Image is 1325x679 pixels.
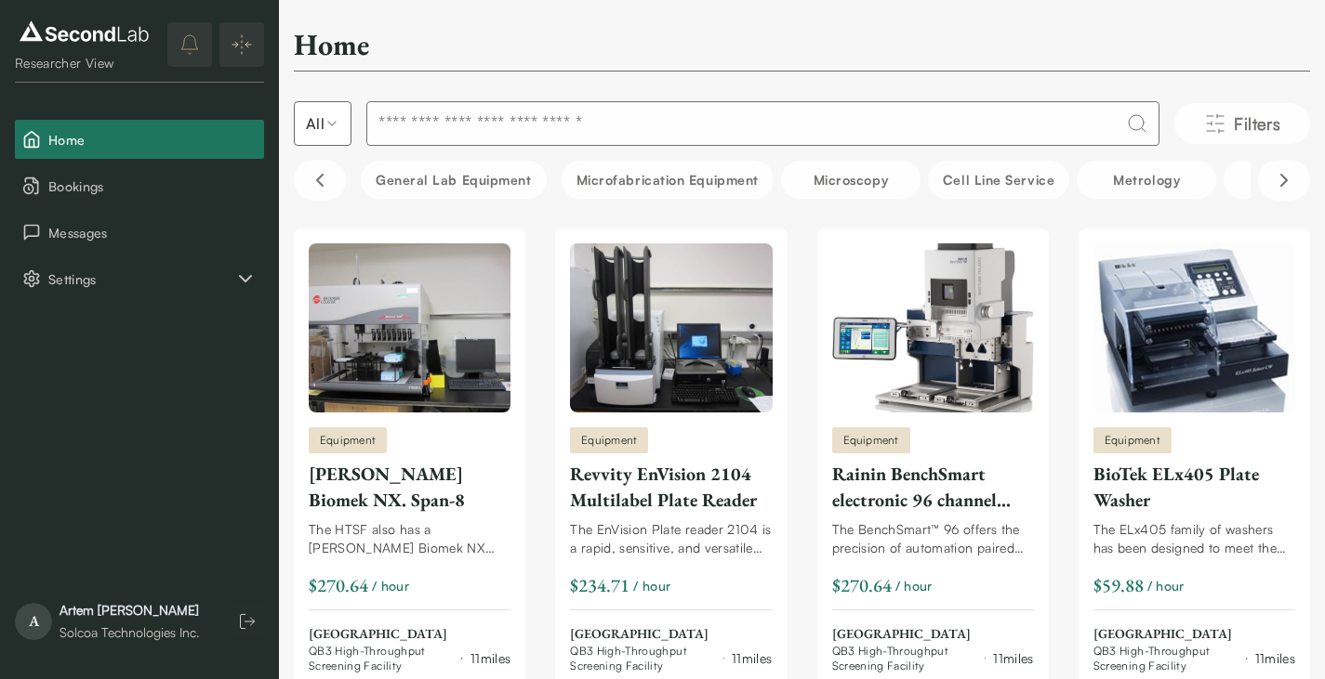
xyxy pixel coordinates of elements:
[309,572,368,598] div: $270.64
[309,520,510,557] div: The HTSF also has a [PERSON_NAME] Biomek NX with a Span-8 attachment, which means 8 independently...
[562,161,774,199] button: Microfabrication Equipment
[15,603,52,640] span: A
[570,243,772,412] img: Revvity EnVision 2104 Multilabel Plate Reader
[1093,644,1239,673] span: QB3 High-Throughput Screening Facility
[581,432,637,449] span: Equipment
[294,160,346,201] button: Scroll left
[15,17,153,46] img: logo
[1093,461,1295,513] div: BioTek ELx405 Plate Washer
[15,259,264,298] div: Settings sub items
[231,605,264,638] button: Log out
[470,648,510,668] div: 11 miles
[372,576,409,595] span: / hour
[1234,111,1280,137] span: Filters
[48,269,234,289] span: Settings
[1077,161,1216,199] button: Metrology
[832,243,1034,412] img: Rainin BenchSmart electronic 96 channel pipettor
[843,432,899,449] span: Equipment
[1093,572,1144,598] div: $59.88
[832,644,977,673] span: QB3 High-Throughput Screening Facility
[15,120,264,159] button: Home
[48,176,257,196] span: Bookings
[167,22,212,67] button: notifications
[15,259,264,298] button: Settings
[1093,625,1295,644] span: [GEOGRAPHIC_DATA]
[309,243,510,412] img: Beckman-Coulter Biomek NX. Span-8
[309,644,454,673] span: QB3 High-Throughput Screening Facility
[294,26,369,63] h2: Home
[1093,520,1295,557] div: The ELx405 family of washers has been designed to meet the challenges of various applications, re...
[832,572,892,598] div: $270.64
[320,432,376,449] span: Equipment
[1147,576,1185,595] span: / hour
[928,161,1069,199] button: Cell line service
[895,576,933,595] span: / hour
[294,101,351,146] button: Select listing type
[570,520,772,557] div: The EnVision Plate reader 2104 is a rapid, sensitive, and versatile multi-use plate reader that a...
[60,601,200,620] div: Artem [PERSON_NAME]
[219,22,264,67] button: Expand/Collapse sidebar
[1174,103,1310,144] button: Filters
[1258,160,1310,201] button: Scroll right
[15,166,264,205] button: Bookings
[60,623,200,642] div: Solcoa Technologies Inc.
[48,130,257,150] span: Home
[1105,432,1160,449] span: Equipment
[309,461,510,513] div: [PERSON_NAME] Biomek NX. Span-8
[309,243,510,673] a: Beckman-Coulter Biomek NX. Span-8Equipment[PERSON_NAME] Biomek NX. Span-8The HTSF also has a [PER...
[570,644,715,673] span: QB3 High-Throughput Screening Facility
[1255,648,1295,668] div: 11 miles
[15,213,264,252] button: Messages
[570,461,772,513] div: Revvity EnVision 2104 Multilabel Plate Reader
[633,576,670,595] span: / hour
[993,648,1033,668] div: 11 miles
[732,648,772,668] div: 11 miles
[361,161,547,199] button: General Lab equipment
[832,243,1034,673] a: Rainin BenchSmart electronic 96 channel pipettorEquipmentRainin BenchSmart electronic 96 channel ...
[15,54,153,72] div: Researcher View
[1093,243,1295,412] img: BioTek ELx405 Plate Washer
[832,461,1034,513] div: Rainin BenchSmart electronic 96 channel pipettor
[570,243,772,673] a: Revvity EnVision 2104 Multilabel Plate ReaderEquipmentRevvity EnVision 2104 Multilabel Plate Read...
[48,223,257,242] span: Messages
[1093,243,1295,673] a: BioTek ELx405 Plate WasherEquipmentBioTek ELx405 Plate WasherThe ELx405 family of washers has bee...
[309,625,510,644] span: [GEOGRAPHIC_DATA]
[832,625,1034,644] span: [GEOGRAPHIC_DATA]
[570,625,772,644] span: [GEOGRAPHIC_DATA]
[832,520,1034,557] div: The BenchSmart™ 96 offers the precision of automation paired with the speed and flexibility of ma...
[570,572,629,598] div: $234.71
[781,161,921,199] button: Microscopy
